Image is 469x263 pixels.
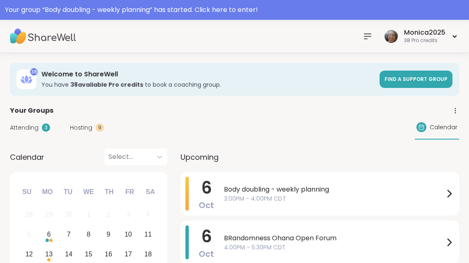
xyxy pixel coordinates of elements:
[27,229,31,240] div: 5
[18,183,36,201] div: Su
[45,249,53,260] div: 13
[96,123,104,132] div: 9
[224,194,444,203] span: 3:00PM - 4:00PM CDT
[41,81,375,89] h3: You have to book a coaching group.
[20,226,38,244] div: Not available Sunday, October 5th, 2025
[199,199,214,211] span: Oct
[47,229,51,240] div: 6
[224,185,444,194] span: Body doubling - weekly planning
[80,206,98,224] div: Not available Wednesday, October 1st, 2025
[65,209,72,220] div: 30
[144,249,152,260] div: 18
[119,226,137,244] div: Choose Friday, October 10th, 2025
[79,183,98,201] div: We
[106,229,110,240] div: 9
[201,176,212,199] span: 6
[87,209,91,220] div: 1
[25,209,33,220] div: 28
[201,225,212,248] span: 6
[10,22,76,51] img: ShareWell Nav Logo
[100,206,118,224] div: Not available Thursday, October 2nd, 2025
[65,249,72,260] div: 14
[42,123,50,132] div: 3
[105,249,112,260] div: 16
[30,68,38,76] div: 38
[10,106,53,116] span: Your Groups
[70,123,92,132] span: Hosting
[60,206,78,224] div: Not available Tuesday, September 30th, 2025
[141,183,159,201] div: Sa
[25,249,33,260] div: 12
[20,206,38,224] div: Not available Sunday, September 28th, 2025
[100,183,118,201] div: Th
[430,123,457,132] span: Calendar
[404,28,445,37] div: Monica2025
[45,209,53,220] div: 29
[126,209,130,220] div: 3
[139,206,157,224] div: Not available Saturday, October 4th, 2025
[87,229,91,240] div: 8
[40,226,58,244] div: Choose Monday, October 6th, 2025
[139,226,157,244] div: Choose Saturday, October 11th, 2025
[59,183,77,201] div: Tu
[385,30,398,43] img: Monica2025
[85,249,92,260] div: 15
[106,209,110,220] div: 2
[80,226,98,244] div: Choose Wednesday, October 8th, 2025
[224,233,444,243] span: BRandomness Ohana Open Forum
[38,183,56,201] div: Mo
[125,249,132,260] div: 17
[41,70,375,79] h3: Welcome to ShareWell
[67,229,71,240] div: 7
[125,229,132,240] div: 10
[40,206,58,224] div: Not available Monday, September 29th, 2025
[119,206,137,224] div: Not available Friday, October 3rd, 2025
[70,81,143,89] b: 38 available Pro credit s
[224,243,444,252] span: 4:00PM - 5:30PM CDT
[199,248,214,260] span: Oct
[60,226,78,244] div: Choose Tuesday, October 7th, 2025
[146,209,150,220] div: 4
[144,229,152,240] div: 11
[380,71,452,88] a: Find a support group
[10,123,38,132] span: Attending
[385,76,447,83] span: Find a support group
[120,183,139,201] div: Fr
[100,226,118,244] div: Choose Thursday, October 9th, 2025
[404,37,445,44] div: 38 Pro credits
[180,152,219,163] span: Upcoming
[10,152,44,163] span: Calendar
